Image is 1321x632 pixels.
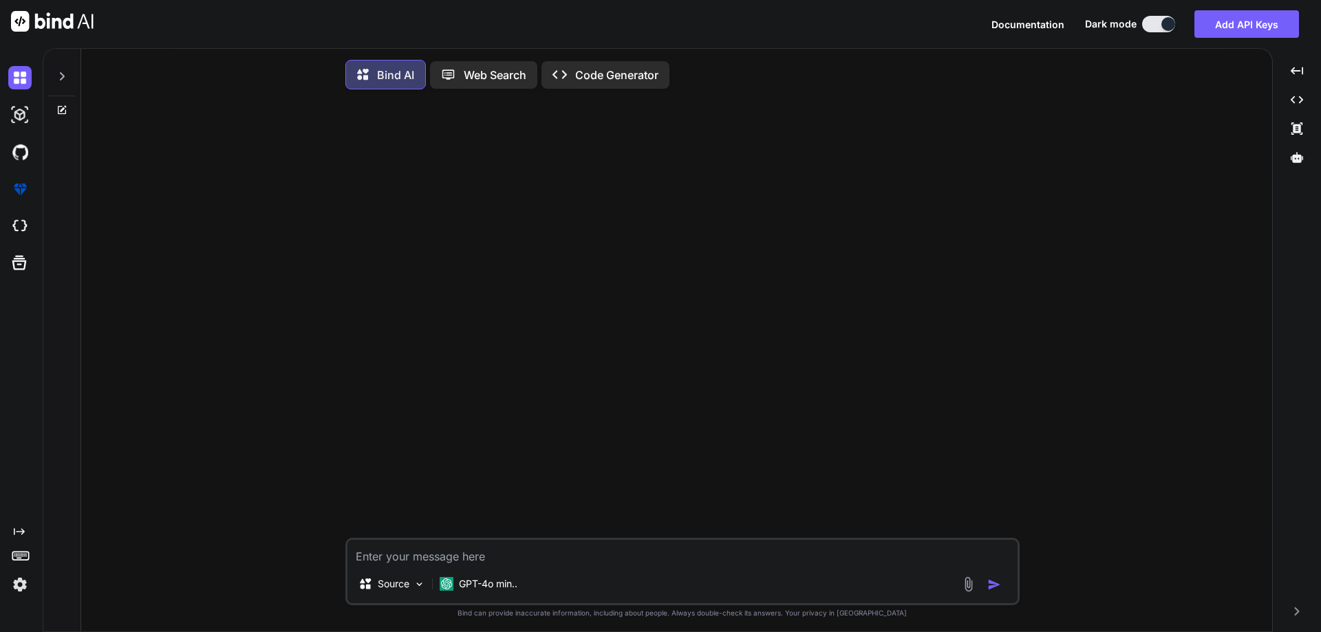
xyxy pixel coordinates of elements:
[8,573,32,596] img: settings
[8,66,32,89] img: darkChat
[377,67,414,83] p: Bind AI
[987,578,1001,591] img: icon
[8,215,32,238] img: cloudideIcon
[345,608,1020,618] p: Bind can provide inaccurate information, including about people. Always double-check its answers....
[991,19,1064,30] span: Documentation
[8,140,32,164] img: githubDark
[991,17,1064,32] button: Documentation
[459,577,517,591] p: GPT-4o min..
[440,577,453,591] img: GPT-4o mini
[378,577,409,591] p: Source
[8,177,32,201] img: premium
[8,103,32,127] img: darkAi-studio
[960,576,976,592] img: attachment
[575,67,658,83] p: Code Generator
[1085,17,1137,31] span: Dark mode
[1194,10,1299,38] button: Add API Keys
[464,67,526,83] p: Web Search
[414,578,425,590] img: Pick Models
[11,11,94,32] img: Bind AI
